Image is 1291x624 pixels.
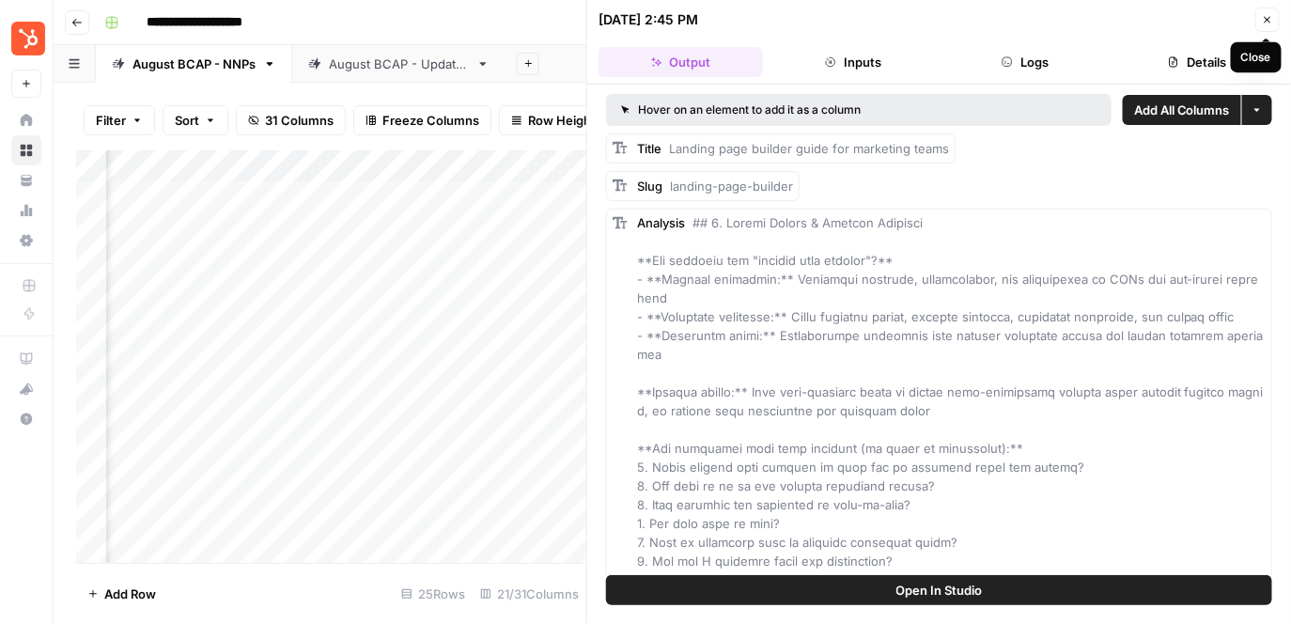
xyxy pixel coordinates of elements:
button: Logs [943,47,1108,77]
span: Freeze Columns [382,111,479,130]
div: [DATE] 2:45 PM [599,10,698,29]
div: 21/31 Columns [473,579,586,609]
button: 31 Columns [236,105,346,135]
span: Add All Columns [1134,101,1230,119]
a: AirOps Academy [11,344,41,374]
a: Settings [11,226,41,256]
div: Close [1241,49,1271,66]
button: Add Row [76,579,167,609]
a: Usage [11,195,41,226]
span: Add Row [104,585,156,603]
button: Sort [163,105,228,135]
div: What's new? [12,375,40,403]
button: Add All Columns [1123,95,1241,125]
span: Row Height [528,111,596,130]
div: 25 Rows [394,579,473,609]
a: Browse [11,135,41,165]
span: Landing page builder guide for marketing teams [669,141,949,156]
span: Title [637,141,661,156]
button: Output [599,47,763,77]
button: Workspace: Blog Content Action Plan [11,15,41,62]
span: 31 Columns [265,111,334,130]
span: Slug [637,179,662,194]
div: Hover on an element to add it as a column [621,101,979,118]
span: Open In Studio [896,581,983,600]
button: Details [1115,47,1280,77]
a: Your Data [11,165,41,195]
button: Help + Support [11,404,41,434]
a: August BCAP - Updates [292,45,506,83]
div: August BCAP - Updates [329,55,469,73]
img: Blog Content Action Plan Logo [11,22,45,55]
button: What's new? [11,374,41,404]
a: Home [11,105,41,135]
button: Open In Studio [606,575,1272,605]
button: Inputs [770,47,935,77]
span: Analysis [637,215,685,230]
button: Filter [84,105,155,135]
span: Filter [96,111,126,130]
span: Sort [175,111,199,130]
div: August BCAP - NNPs [132,55,256,73]
button: Row Height [499,105,608,135]
button: Freeze Columns [353,105,491,135]
span: landing-page-builder [670,179,793,194]
a: August BCAP - NNPs [96,45,292,83]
